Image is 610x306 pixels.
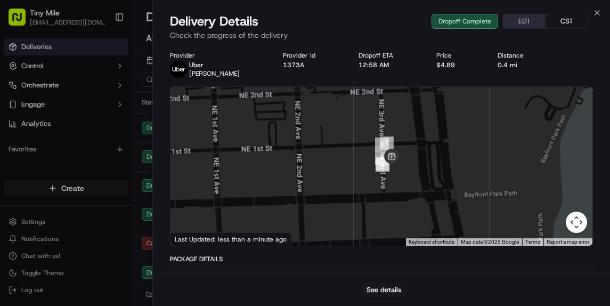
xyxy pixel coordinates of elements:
a: Terms (opens in new tab) [525,239,540,245]
div: $4.89 [436,61,481,69]
button: Map camera controls [566,212,587,233]
div: Dropoff ETA [359,51,419,60]
div: 1 [380,136,394,150]
div: 12:58 AM [359,61,419,69]
div: Package Details [170,255,593,263]
button: See details [362,283,406,297]
div: Provider Id [283,51,341,60]
button: CST [546,14,588,28]
div: Distance [498,51,550,60]
p: Check the progress of the delivery [170,30,593,41]
div: Provider [170,51,266,60]
button: EDT [503,14,546,28]
div: Price [436,51,481,60]
span: [PERSON_NAME] [189,69,240,78]
div: 4 [376,158,389,172]
a: Report a map error [547,239,589,245]
button: Keyboard shortcuts [409,238,454,246]
a: Open this area in Google Maps (opens a new window) [173,232,208,246]
span: Map data ©2025 Google [461,239,519,245]
img: Google [173,232,208,246]
img: uber-new-logo.jpeg [170,61,187,78]
div: 0.4 mi [498,61,550,69]
p: Uber [189,61,240,69]
div: Last Updated: less than a minute ago [170,232,291,246]
div: 3 [375,138,389,151]
button: 1373A [283,61,304,69]
span: Delivery Details [170,13,258,30]
div: 5 [375,151,389,165]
